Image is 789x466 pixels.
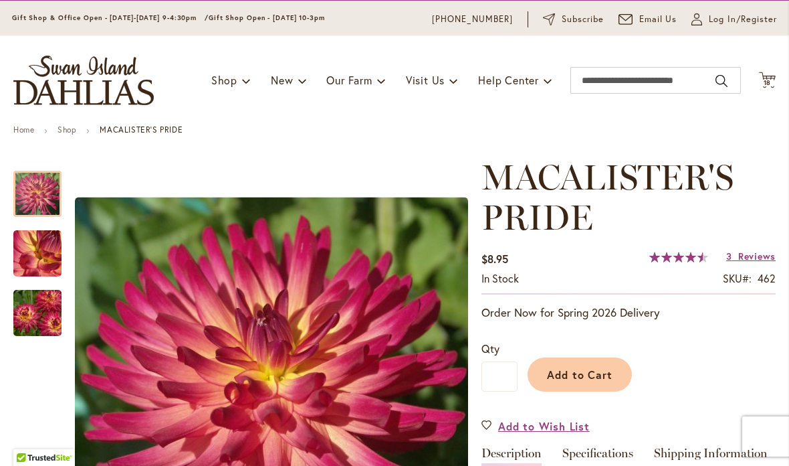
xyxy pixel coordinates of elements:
[211,73,237,87] span: Shop
[543,13,604,26] a: Subscribe
[481,271,519,285] span: In stock
[726,250,732,262] span: 3
[406,73,445,87] span: Visit Us
[432,13,513,26] a: [PHONE_NUMBER]
[13,277,62,336] div: MACALISTER'S PRIDE
[481,252,508,266] span: $8.95
[618,13,677,26] a: Email Us
[481,341,499,356] span: Qty
[547,368,613,382] span: Add to Cart
[764,78,772,87] span: 18
[478,73,539,87] span: Help Center
[13,157,75,217] div: MACALISTER'S PRIDE
[12,13,209,22] span: Gift Shop & Office Open - [DATE]-[DATE] 9-4:30pm /
[13,56,154,105] a: store logo
[639,13,677,26] span: Email Us
[481,418,590,434] a: Add to Wish List
[10,418,47,456] iframe: Launch Accessibility Center
[691,13,777,26] a: Log In/Register
[498,418,590,434] span: Add to Wish List
[100,125,183,135] strong: MACALISTER'S PRIDE
[649,252,708,262] div: 91%
[726,250,776,262] a: 3 Reviews
[271,73,293,87] span: New
[562,13,604,26] span: Subscribe
[58,125,76,135] a: Shop
[758,271,776,287] div: 462
[481,305,776,321] p: Order Now for Spring 2026 Delivery
[13,125,34,135] a: Home
[13,217,75,277] div: MACALISTER'S PRIDE
[326,73,372,87] span: Our Farm
[481,271,519,287] div: Availability
[709,13,777,26] span: Log In/Register
[759,72,776,90] button: 18
[481,156,734,238] span: MACALISTER'S PRIDE
[723,271,752,285] strong: SKU
[528,358,632,392] button: Add to Cart
[209,13,325,22] span: Gift Shop Open - [DATE] 10-3pm
[738,250,776,262] span: Reviews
